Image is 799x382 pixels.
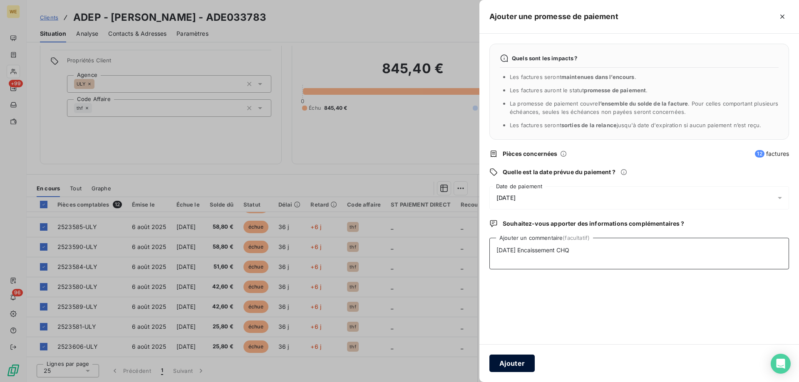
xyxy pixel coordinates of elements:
[510,87,648,94] span: Les factures auront le statut .
[489,11,618,22] h5: Ajouter une promesse de paiement
[489,238,789,269] textarea: [DATE] Encaissement CHQ
[489,355,535,372] button: Ajouter
[503,150,558,158] span: Pièces concernées
[755,150,789,158] span: factures
[510,122,761,128] span: Les factures seront jusqu'à date d'expiration si aucun paiement n’est reçu.
[512,55,578,62] span: Quels sont les impacts ?
[561,74,635,80] span: maintenues dans l’encours
[561,122,617,128] span: sorties de la relance
[503,219,684,228] span: Souhaitez-vous apporter des informations complémentaires ?
[496,195,516,201] span: [DATE]
[510,74,636,80] span: Les factures seront .
[771,354,791,374] div: Open Intercom Messenger
[755,150,764,158] span: 12
[598,100,688,107] span: l’ensemble du solde de la facture
[503,168,615,176] span: Quelle est la date prévue du paiement ?
[510,100,779,115] span: La promesse de paiement couvre . Pour celles comportant plusieurs échéances, seules les échéances...
[584,87,646,94] span: promesse de paiement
